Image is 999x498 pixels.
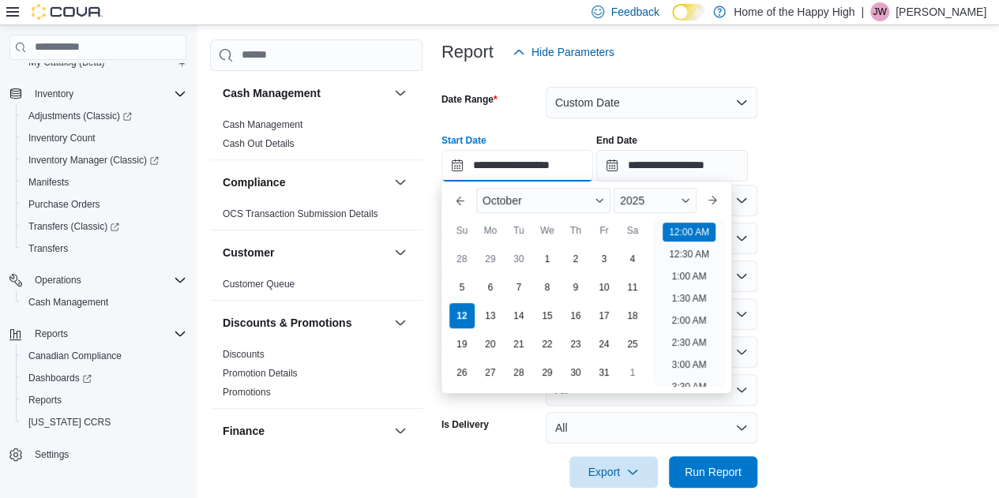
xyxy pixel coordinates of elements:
[22,107,186,125] span: Adjustments (Classic)
[223,208,378,220] span: OCS Transaction Submission Details
[506,36,621,68] button: Hide Parameters
[735,194,748,207] button: Open list of options
[28,154,159,167] span: Inventory Manager (Classic)
[535,360,560,385] div: day-29
[441,43,494,62] h3: Report
[22,195,186,214] span: Purchase Orders
[449,303,475,328] div: day-12
[16,171,193,193] button: Manifests
[28,324,186,343] span: Reports
[22,239,74,258] a: Transfers
[592,360,617,385] div: day-31
[531,44,614,60] span: Hide Parameters
[478,275,503,300] div: day-6
[448,188,473,213] button: Previous Month
[592,275,617,300] div: day-10
[16,345,193,367] button: Canadian Compliance
[28,296,108,309] span: Cash Management
[22,239,186,258] span: Transfers
[223,119,302,130] a: Cash Management
[28,271,88,290] button: Operations
[22,293,115,312] a: Cash Management
[506,360,531,385] div: day-28
[223,208,378,219] a: OCS Transaction Submission Details
[665,289,712,308] li: 1:30 AM
[449,360,475,385] div: day-26
[669,456,757,488] button: Run Report
[35,88,73,100] span: Inventory
[35,274,81,286] span: Operations
[535,303,560,328] div: day-15
[620,303,645,328] div: day-18
[620,194,644,207] span: 2025
[22,413,186,432] span: Washington CCRS
[16,389,193,411] button: Reports
[873,2,886,21] span: JW
[506,303,531,328] div: day-14
[223,279,295,290] a: Customer Queue
[223,386,271,399] span: Promotions
[22,53,111,72] a: My Catalog (Beta)
[223,315,388,331] button: Discounts & Promotions
[22,107,138,125] a: Adjustments (Classic)
[665,333,712,352] li: 2:30 AM
[22,151,165,170] a: Inventory Manager (Classic)
[563,360,588,385] div: day-30
[16,127,193,149] button: Inventory Count
[22,53,186,72] span: My Catalog (Beta)
[16,51,193,73] button: My Catalog (Beta)
[223,387,271,398] a: Promotions
[22,173,75,192] a: Manifests
[478,360,503,385] div: day-27
[441,134,486,147] label: Start Date
[3,323,193,345] button: Reports
[592,246,617,271] div: day-3
[620,275,645,300] div: day-11
[16,215,193,238] a: Transfers (Classic)
[35,448,69,461] span: Settings
[448,245,647,387] div: October, 2025
[22,391,186,410] span: Reports
[28,350,122,362] span: Canadian Compliance
[210,345,423,408] div: Discounts & Promotions
[665,311,712,330] li: 2:00 AM
[535,275,560,300] div: day-8
[861,2,864,21] p: |
[478,246,503,271] div: day-29
[476,188,610,213] div: Button. Open the month selector. October is currently selected.
[223,423,265,439] h3: Finance
[28,84,186,103] span: Inventory
[22,217,186,236] span: Transfers (Classic)
[223,174,285,190] h3: Compliance
[223,137,295,150] span: Cash Out Details
[663,245,715,264] li: 12:30 AM
[22,413,117,432] a: [US_STATE] CCRS
[870,2,889,21] div: Jacob Williams
[223,368,298,379] a: Promotion Details
[449,246,475,271] div: day-28
[3,443,193,466] button: Settings
[734,2,854,21] p: Home of the Happy High
[735,270,748,283] button: Open list of options
[223,85,388,101] button: Cash Management
[223,118,302,131] span: Cash Management
[22,151,186,170] span: Inventory Manager (Classic)
[16,291,193,313] button: Cash Management
[22,129,102,148] a: Inventory Count
[210,275,423,300] div: Customer
[223,245,388,260] button: Customer
[22,346,186,365] span: Canadian Compliance
[22,129,186,148] span: Inventory Count
[3,83,193,105] button: Inventory
[223,85,321,101] h3: Cash Management
[653,219,725,387] ul: Time
[579,456,648,488] span: Export
[28,242,68,255] span: Transfers
[483,194,522,207] span: October
[614,188,697,213] div: Button. Open the year selector. 2025 is currently selected.
[665,355,712,374] li: 3:00 AM
[32,4,103,20] img: Cova
[28,324,74,343] button: Reports
[620,331,645,357] div: day-25
[22,369,98,388] a: Dashboards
